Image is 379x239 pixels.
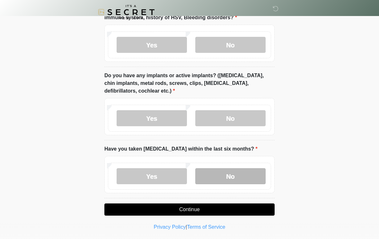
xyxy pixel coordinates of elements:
[98,5,154,19] img: It's A Secret Med Spa Logo
[104,203,275,216] button: Continue
[117,37,187,53] label: Yes
[186,224,187,230] a: |
[104,145,258,153] label: Have you taken [MEDICAL_DATA] within the last six months?
[195,168,266,184] label: No
[195,37,266,53] label: No
[195,110,266,126] label: No
[104,72,275,95] label: Do you have any implants or active implants? ([MEDICAL_DATA], chin implants, metal rods, screws, ...
[154,224,186,230] a: Privacy Policy
[187,224,225,230] a: Terms of Service
[117,168,187,184] label: Yes
[117,110,187,126] label: Yes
